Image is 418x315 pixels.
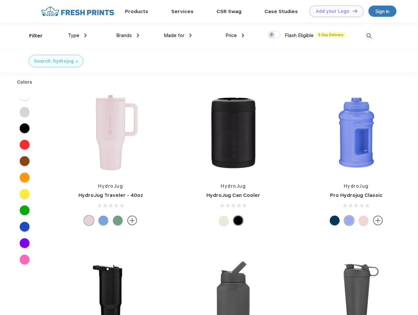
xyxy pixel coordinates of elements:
[84,33,87,37] img: dropdown.png
[364,31,374,41] img: desktop_search.svg
[39,6,116,17] img: fo%20logo%202.webp
[116,32,132,38] span: Brands
[368,6,396,17] a: Sign in
[98,183,123,189] a: HydroJug
[330,192,383,198] a: Pro Hydrojug Classic
[344,216,354,225] div: Hyper Blue
[76,60,78,63] img: filter_cancel.svg
[34,58,74,65] div: Search: hydrojug
[125,9,148,14] a: Products
[190,89,277,176] img: func=resize&h=266
[359,216,368,225] div: Pink Sand
[12,79,37,86] div: Colors
[84,216,94,225] div: Pink Sand
[127,216,137,225] img: more.svg
[316,32,345,38] span: 5 Day Delivery
[233,216,243,225] div: Black
[313,89,400,176] img: func=resize&h=266
[78,192,143,198] a: HydroJug Traveler - 40oz
[67,89,154,176] img: func=resize&h=266
[330,216,340,225] div: Navy
[373,216,383,225] img: more.svg
[137,33,139,37] img: dropdown.png
[189,33,192,37] img: dropdown.png
[164,32,184,38] span: Made for
[98,216,108,225] div: Riptide
[206,192,260,198] a: HydroJug Can Cooler
[353,9,357,13] img: DT
[242,33,244,37] img: dropdown.png
[344,183,369,189] a: HydroJug
[68,32,79,38] span: Type
[221,183,246,189] a: HydroJug
[285,32,314,38] span: Flash Eligible
[225,32,237,38] span: Price
[113,216,123,225] div: Sage
[375,8,389,15] div: Sign in
[29,32,43,40] div: Filter
[316,9,349,14] div: Add your Logo
[219,216,229,225] div: Cream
